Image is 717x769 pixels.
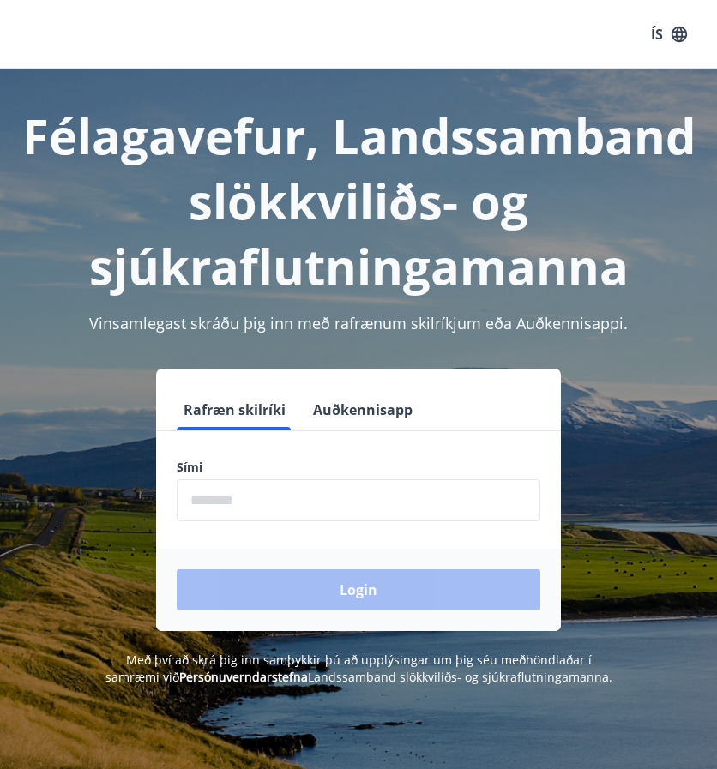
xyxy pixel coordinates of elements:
button: Rafræn skilríki [177,389,292,430]
span: Vinsamlegast skráðu þig inn með rafrænum skilríkjum eða Auðkennisappi. [89,313,628,333]
a: Persónuverndarstefna [179,669,308,685]
button: ÍS [642,19,696,50]
button: Auðkennisapp [306,389,419,430]
span: Með því að skrá þig inn samþykkir þú að upplýsingar um þig séu meðhöndlaðar í samræmi við Landssa... [105,652,612,685]
label: Sími [177,459,540,476]
h1: Félagavefur, Landssamband slökkviliðs- og sjúkraflutningamanna [21,103,696,298]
